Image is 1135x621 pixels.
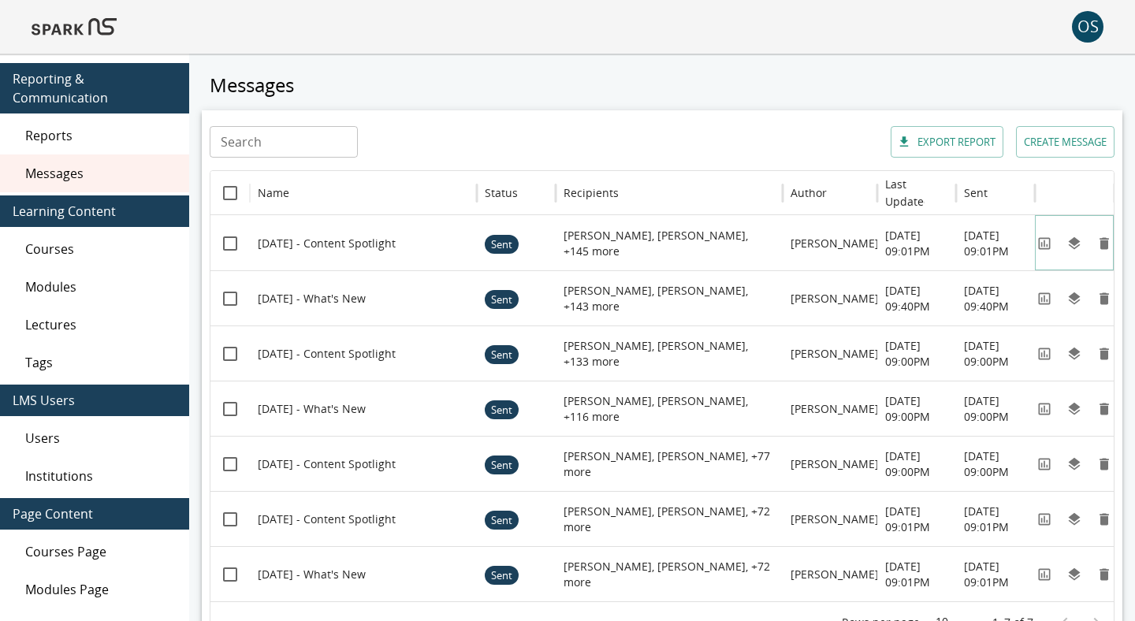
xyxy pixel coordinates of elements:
[25,240,177,258] span: Courses
[791,236,879,251] p: [PERSON_NAME]
[1062,342,1086,366] button: Duplicate
[485,493,519,548] span: Sent
[885,393,948,425] p: [DATE] 09:00PM
[1092,342,1116,366] button: Remove
[485,185,518,200] div: Status
[485,548,519,603] span: Sent
[1016,126,1115,158] button: Create message
[791,291,879,307] p: [PERSON_NAME]
[1036,291,1052,307] svg: View
[791,401,879,417] p: [PERSON_NAME]
[564,338,775,370] p: [PERSON_NAME], [PERSON_NAME], +133 more
[1033,508,1056,531] button: View
[1066,346,1082,362] svg: Duplicate
[1096,401,1112,417] svg: Remove
[885,338,948,370] p: [DATE] 09:00PM
[13,69,177,107] span: Reporting & Communication
[1096,511,1112,527] svg: Remove
[964,338,1027,370] p: [DATE] 09:00PM
[791,346,879,362] p: [PERSON_NAME]
[564,448,775,480] p: [PERSON_NAME], [PERSON_NAME], +77 more
[791,185,827,200] div: Author
[1033,342,1056,366] button: View
[25,164,177,183] span: Messages
[964,185,988,200] div: Sent
[564,185,619,200] div: Recipients
[1092,452,1116,476] button: Remove
[1096,456,1112,472] svg: Remove
[1096,236,1112,251] svg: Remove
[1096,567,1112,582] svg: Remove
[964,559,1027,590] p: [DATE] 09:01PM
[964,504,1027,535] p: [DATE] 09:01PM
[885,504,948,535] p: [DATE] 09:01PM
[1062,232,1086,255] button: Duplicate
[964,393,1027,425] p: [DATE] 09:00PM
[564,283,775,314] p: [PERSON_NAME], [PERSON_NAME], +143 more
[564,504,775,535] p: [PERSON_NAME], [PERSON_NAME], +72 more
[989,182,1011,204] button: Sort
[791,511,879,527] p: [PERSON_NAME]
[485,438,519,493] span: Sent
[13,504,177,523] span: Page Content
[519,182,541,204] button: Sort
[1036,567,1052,582] svg: View
[885,559,948,590] p: [DATE] 09:01PM
[1096,346,1112,362] svg: Remove
[1062,287,1086,310] button: Duplicate
[1062,508,1086,531] button: Duplicate
[926,182,948,204] button: Sort
[485,273,519,327] span: Sent
[564,559,775,590] p: [PERSON_NAME], [PERSON_NAME], +72 more
[1092,563,1116,586] button: Remove
[25,467,177,485] span: Institutions
[13,391,177,410] span: LMS Users
[1062,563,1086,586] button: Duplicate
[620,182,642,204] button: Sort
[202,73,1122,98] h5: Messages
[964,448,1027,480] p: [DATE] 09:00PM
[885,283,948,314] p: [DATE] 09:40PM
[25,315,177,334] span: Lectures
[885,228,948,259] p: [DATE] 09:01PM
[964,283,1027,314] p: [DATE] 09:40PM
[25,126,177,145] span: Reports
[1033,563,1056,586] button: View
[485,328,519,382] span: Sent
[964,228,1027,259] p: [DATE] 09:01PM
[13,202,177,221] span: Learning Content
[1092,397,1116,421] button: Remove
[1033,232,1056,255] button: View
[1092,508,1116,531] button: Remove
[1072,11,1103,43] div: OS
[1033,452,1056,476] button: View
[25,580,177,599] span: Modules Page
[885,176,931,210] h6: Last Updated
[1036,456,1052,472] svg: View
[791,456,879,472] p: [PERSON_NAME]
[485,383,519,437] span: Sent
[258,185,289,200] div: Name
[1033,287,1056,310] button: View
[485,218,519,272] span: Sent
[1036,236,1052,251] svg: View
[25,277,177,296] span: Modules
[1033,397,1056,421] button: View
[1072,11,1103,43] button: account of current user
[1036,401,1052,417] svg: View
[1062,452,1086,476] button: Duplicate
[291,182,313,204] button: Sort
[1062,397,1086,421] button: Duplicate
[25,353,177,372] span: Tags
[1092,232,1116,255] button: Remove
[25,542,177,561] span: Courses Page
[1066,456,1082,472] svg: Duplicate
[1036,346,1052,362] svg: View
[891,126,1003,158] button: Export report
[32,8,117,46] img: Logo of SPARK at Stanford
[1066,401,1082,417] svg: Duplicate
[25,429,177,448] span: Users
[564,228,775,259] p: [PERSON_NAME], [PERSON_NAME], +145 more
[1066,511,1082,527] svg: Duplicate
[1066,236,1082,251] svg: Duplicate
